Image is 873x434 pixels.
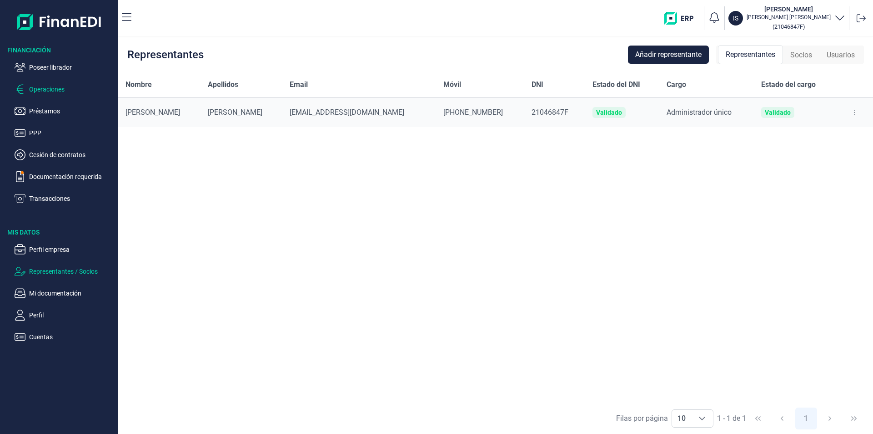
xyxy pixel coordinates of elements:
[667,79,686,90] span: Cargo
[628,46,709,64] button: Añadir representante
[773,23,805,30] small: Copiar cif
[765,109,791,116] div: Validado
[29,84,115,95] p: Operaciones
[15,171,115,182] button: Documentación requerida
[827,50,855,61] span: Usuarios
[532,108,568,117] span: 21046847F
[29,128,115,138] p: PPP
[664,12,700,25] img: erp
[29,332,115,342] p: Cuentas
[29,62,115,73] p: Poseer librador
[125,108,180,117] span: [PERSON_NAME]
[596,109,622,116] div: Validado
[127,49,204,60] div: Representantes
[718,45,783,64] div: Representantes
[15,62,115,73] button: Poseer librador
[15,193,115,204] button: Transacciones
[728,5,845,32] button: IS[PERSON_NAME][PERSON_NAME] [PERSON_NAME](21046847F)
[747,408,769,429] button: First Page
[15,106,115,117] button: Préstamos
[17,7,102,36] img: Logo de aplicación
[15,288,115,299] button: Mi documentación
[29,288,115,299] p: Mi documentación
[15,128,115,138] button: PPP
[208,79,238,90] span: Apellidos
[29,266,115,277] p: Representantes / Socios
[208,108,262,117] span: [PERSON_NAME]
[771,408,793,429] button: Previous Page
[635,49,702,60] span: Añadir representante
[667,108,732,117] span: Administrador único
[15,266,115,277] button: Representantes / Socios
[29,106,115,117] p: Préstamos
[783,46,819,64] div: Socios
[592,79,640,90] span: Estado del DNI
[29,310,115,321] p: Perfil
[790,50,812,61] span: Socios
[290,79,308,90] span: Email
[672,410,691,427] span: 10
[843,408,865,429] button: Last Page
[29,149,115,160] p: Cesión de contratos
[29,193,115,204] p: Transacciones
[747,5,831,14] h3: [PERSON_NAME]
[747,14,831,21] p: [PERSON_NAME] [PERSON_NAME]
[125,79,152,90] span: Nombre
[616,413,668,424] div: Filas por página
[15,244,115,255] button: Perfil empresa
[532,79,543,90] span: DNI
[15,332,115,342] button: Cuentas
[29,171,115,182] p: Documentación requerida
[15,149,115,160] button: Cesión de contratos
[15,310,115,321] button: Perfil
[29,244,115,255] p: Perfil empresa
[443,108,503,117] span: [PHONE_NUMBER]
[733,14,738,23] p: IS
[717,415,746,422] span: 1 - 1 de 1
[795,408,817,429] button: Page 1
[819,46,862,64] div: Usuarios
[443,79,461,90] span: Móvil
[15,84,115,95] button: Operaciones
[691,410,713,427] div: Choose
[819,408,841,429] button: Next Page
[726,49,775,60] span: Representantes
[290,108,404,117] span: [EMAIL_ADDRESS][DOMAIN_NAME]
[761,79,816,90] span: Estado del cargo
